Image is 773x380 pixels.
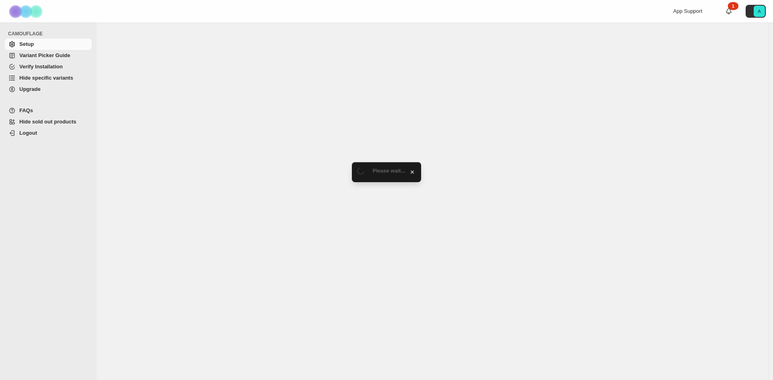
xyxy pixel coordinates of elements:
[19,41,34,47] span: Setup
[5,72,92,84] a: Hide specific variants
[19,52,70,58] span: Variant Picker Guide
[19,130,37,136] span: Logout
[725,7,733,15] a: 1
[19,107,33,113] span: FAQs
[19,86,41,92] span: Upgrade
[754,6,765,17] span: Avatar with initials A
[19,64,63,70] span: Verify Installation
[5,127,92,139] a: Logout
[5,39,92,50] a: Setup
[746,5,766,18] button: Avatar with initials A
[673,8,702,14] span: App Support
[373,168,405,174] span: Please wait...
[758,9,761,14] text: A
[5,84,92,95] a: Upgrade
[5,105,92,116] a: FAQs
[19,119,76,125] span: Hide sold out products
[5,61,92,72] a: Verify Installation
[728,2,738,10] div: 1
[5,116,92,127] a: Hide sold out products
[19,75,73,81] span: Hide specific variants
[6,0,47,23] img: Camouflage
[5,50,92,61] a: Variant Picker Guide
[8,31,93,37] span: CAMOUFLAGE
